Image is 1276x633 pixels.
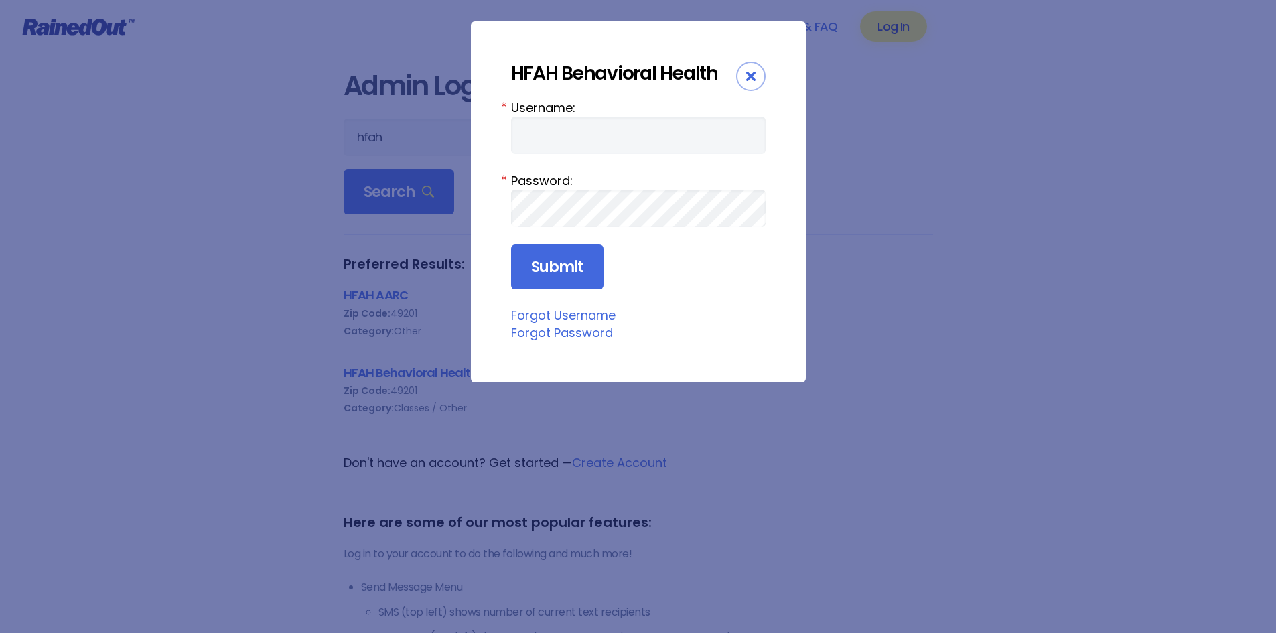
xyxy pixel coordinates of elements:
[511,307,616,324] a: Forgot Username
[511,324,613,341] a: Forgot Password
[736,62,766,91] div: Close
[511,62,736,85] div: HFAH Behavioral Health
[511,171,766,190] label: Password:
[511,98,766,117] label: Username:
[511,244,604,290] input: Submit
